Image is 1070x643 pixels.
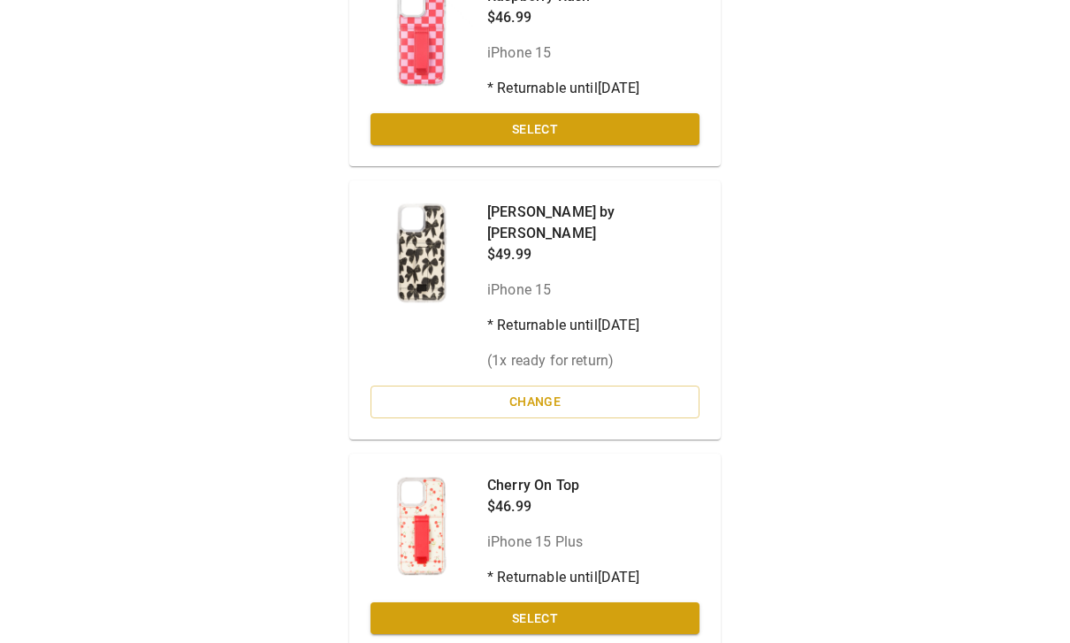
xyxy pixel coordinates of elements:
p: * Returnable until [DATE] [487,567,640,588]
p: [PERSON_NAME] by [PERSON_NAME] [487,202,699,244]
p: $46.99 [487,7,640,28]
p: iPhone 15 Plus [487,532,640,553]
p: iPhone 15 [487,42,640,64]
p: ( 1 x ready for return) [487,350,699,371]
p: * Returnable until [DATE] [487,315,699,336]
p: Cherry On Top [487,475,640,496]
p: $49.99 [487,244,699,265]
p: * Returnable until [DATE] [487,78,640,99]
button: Select [371,113,699,146]
p: iPhone 15 [487,279,699,301]
button: Change [371,386,699,418]
button: Select [371,602,699,635]
p: $46.99 [487,496,640,517]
